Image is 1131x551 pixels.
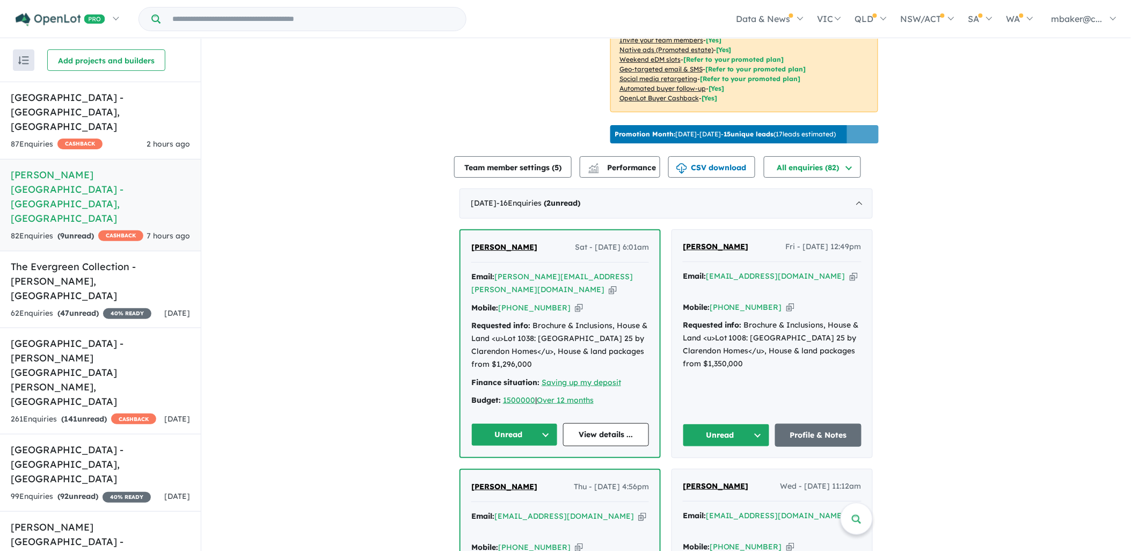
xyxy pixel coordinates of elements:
[619,46,713,54] u: Native ads (Promoted estate)
[11,490,151,503] div: 99 Enquir ies
[103,308,151,319] span: 40 % READY
[471,423,558,446] button: Unread
[147,139,190,149] span: 2 hours ago
[11,230,143,243] div: 82 Enquir ies
[471,394,649,407] div: |
[60,308,69,318] span: 47
[590,163,656,172] span: Performance
[580,156,660,178] button: Performance
[668,156,755,178] button: CSV download
[471,511,494,521] strong: Email:
[18,56,29,64] img: sort.svg
[16,13,105,26] img: Openlot PRO Logo White
[147,231,190,241] span: 7 hours ago
[471,378,539,387] strong: Finance situation:
[786,302,794,313] button: Copy
[706,271,845,281] a: [EMAIL_ADDRESS][DOMAIN_NAME]
[683,511,706,520] strong: Email:
[683,271,706,281] strong: Email:
[471,242,537,252] span: [PERSON_NAME]
[459,189,873,219] div: [DATE]
[683,55,784,63] span: [Refer to your promoted plan]
[471,303,498,313] strong: Mobile:
[471,272,494,281] strong: Email:
[57,231,94,241] strong: ( unread)
[615,130,675,138] b: Promotion Month:
[471,321,530,330] strong: Requested info:
[775,424,862,447] a: Profile & Notes
[471,320,649,371] div: Brochure & Inclusions, House & Land <u>Lot 1038: [GEOGRAPHIC_DATA] 25 by Clarendon Homes</u>, Hou...
[11,90,190,134] h5: [GEOGRAPHIC_DATA] - [GEOGRAPHIC_DATA] , [GEOGRAPHIC_DATA]
[47,49,165,71] button: Add projects and builders
[498,303,571,313] a: [PHONE_NUMBER]
[705,65,806,73] span: [Refer to your promoted plan]
[619,84,706,92] u: Automated buyer follow-up
[503,395,535,405] a: 1500000
[11,413,156,426] div: 261 Enquir ies
[575,302,583,314] button: Copy
[542,378,621,387] a: Saving up my deposit
[164,414,190,424] span: [DATE]
[57,139,103,149] span: CASHBACK
[546,198,551,208] span: 2
[724,130,774,138] b: 15 unique leads
[683,302,710,312] strong: Mobile:
[61,414,107,424] strong: ( unread)
[544,198,580,208] strong: ( unread)
[494,511,634,521] a: [EMAIL_ADDRESS][DOMAIN_NAME]
[764,156,861,178] button: All enquiries (82)
[706,36,721,44] span: [ Yes ]
[471,481,537,494] a: [PERSON_NAME]
[537,395,594,405] a: Over 12 months
[471,272,633,294] a: [PERSON_NAME][EMAIL_ADDRESS][PERSON_NAME][DOMAIN_NAME]
[497,198,580,208] span: - 16 Enquir ies
[60,231,64,241] span: 9
[619,36,703,44] u: Invite your team members
[454,156,572,178] button: Team member settings (5)
[11,259,190,303] h5: The Evergreen Collection - [PERSON_NAME] , [GEOGRAPHIC_DATA]
[11,443,190,486] h5: [GEOGRAPHIC_DATA] - [GEOGRAPHIC_DATA] , [GEOGRAPHIC_DATA]
[683,319,862,370] div: Brochure & Inclusions, House & Land <u>Lot 1008: [GEOGRAPHIC_DATA] 25 by Clarendon Homes</u>, Hou...
[164,491,190,501] span: [DATE]
[554,163,559,172] span: 5
[683,241,749,253] a: [PERSON_NAME]
[683,424,770,447] button: Unread
[786,241,862,253] span: Fri - [DATE] 12:49pm
[588,166,599,173] img: bar-chart.svg
[103,492,151,503] span: 40 % READY
[575,241,649,254] span: Sat - [DATE] 6:01am
[1052,13,1103,24] span: mbaker@c...
[619,75,697,83] u: Social media retargeting
[163,8,464,31] input: Try estate name, suburb, builder or developer
[700,75,801,83] span: [Refer to your promoted plan]
[638,511,646,522] button: Copy
[676,163,687,174] img: download icon
[11,336,190,409] h5: [GEOGRAPHIC_DATA] - [PERSON_NAME][GEOGRAPHIC_DATA][PERSON_NAME] , [GEOGRAPHIC_DATA]
[57,491,98,501] strong: ( unread)
[780,480,862,493] span: Wed - [DATE] 11:12am
[683,242,749,251] span: [PERSON_NAME]
[683,481,749,491] span: [PERSON_NAME]
[683,480,749,493] a: [PERSON_NAME]
[11,307,151,320] div: 62 Enquir ies
[619,65,703,73] u: Geo-targeted email & SMS
[683,320,742,330] strong: Requested info:
[609,284,617,295] button: Copy
[702,94,717,102] span: [Yes]
[471,395,501,405] strong: Budget:
[111,414,156,424] span: CASHBACK
[98,230,143,241] span: CASHBACK
[164,308,190,318] span: [DATE]
[60,491,69,501] span: 92
[709,84,724,92] span: [Yes]
[64,414,77,424] span: 141
[563,423,650,446] a: View details ...
[615,129,836,139] p: [DATE] - [DATE] - ( 17 leads estimated)
[574,481,649,494] span: Thu - [DATE] 4:56pm
[619,94,699,102] u: OpenLot Buyer Cashback
[716,46,732,54] span: [Yes]
[471,482,537,491] span: [PERSON_NAME]
[11,168,190,226] h5: [PERSON_NAME][GEOGRAPHIC_DATA] - [GEOGRAPHIC_DATA] , [GEOGRAPHIC_DATA]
